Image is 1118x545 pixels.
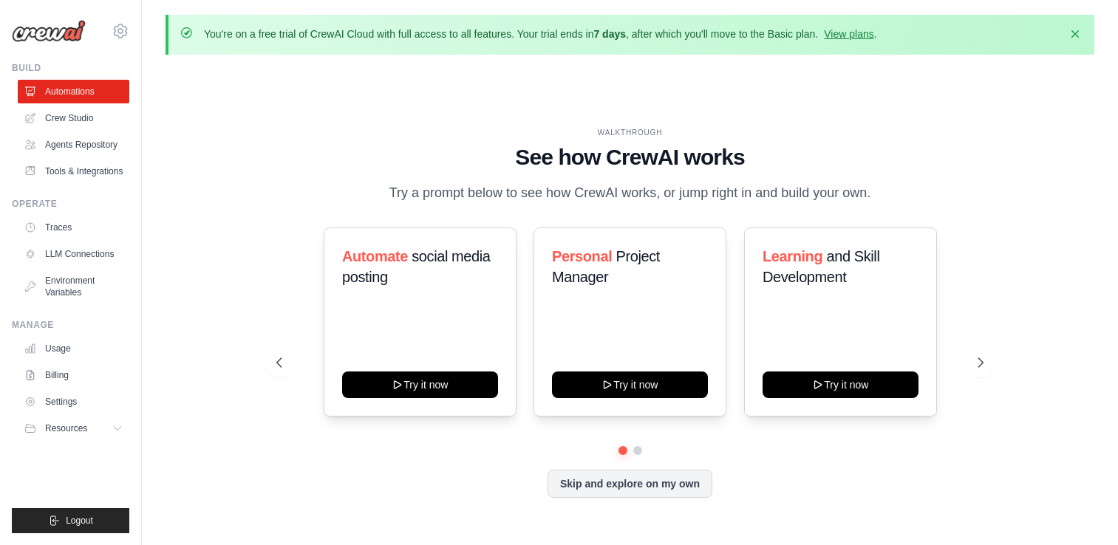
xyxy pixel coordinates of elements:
[552,248,612,264] span: Personal
[18,417,129,440] button: Resources
[18,390,129,414] a: Settings
[763,371,918,398] button: Try it now
[548,470,712,498] button: Skip and explore on my own
[342,248,491,285] span: social media posting
[18,160,129,183] a: Tools & Integrations
[824,28,873,40] a: View plans
[18,106,129,130] a: Crew Studio
[18,216,129,239] a: Traces
[204,27,877,41] p: You're on a free trial of CrewAI Cloud with full access to all features. Your trial ends in , aft...
[12,62,129,74] div: Build
[18,133,129,157] a: Agents Repository
[763,248,879,285] span: and Skill Development
[276,127,984,138] div: WALKTHROUGH
[763,248,822,264] span: Learning
[12,198,129,210] div: Operate
[342,371,498,398] button: Try it now
[18,80,129,103] a: Automations
[66,515,93,527] span: Logout
[382,182,879,204] p: Try a prompt below to see how CrewAI works, or jump right in and build your own.
[552,371,708,398] button: Try it now
[18,269,129,304] a: Environment Variables
[593,28,626,40] strong: 7 days
[276,144,984,171] h1: See how CrewAI works
[18,363,129,387] a: Billing
[342,248,408,264] span: Automate
[12,20,86,42] img: Logo
[12,508,129,533] button: Logout
[45,422,87,434] span: Resources
[18,337,129,360] a: Usage
[12,319,129,331] div: Manage
[18,242,129,266] a: LLM Connections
